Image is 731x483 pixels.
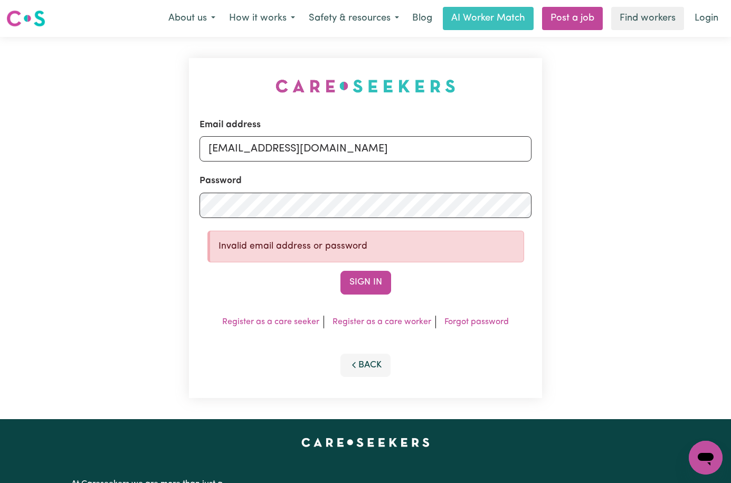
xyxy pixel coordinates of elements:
[689,441,723,475] iframe: Button to launch messaging window
[302,7,406,30] button: Safety & resources
[688,7,725,30] a: Login
[443,7,534,30] a: AI Worker Match
[340,271,391,294] button: Sign In
[542,7,603,30] a: Post a job
[222,7,302,30] button: How it works
[200,118,261,132] label: Email address
[301,438,430,447] a: Careseekers home page
[222,318,319,326] a: Register as a care seeker
[333,318,431,326] a: Register as a care worker
[200,136,531,162] input: Email address
[6,9,45,28] img: Careseekers logo
[6,6,45,31] a: Careseekers logo
[219,240,515,253] p: Invalid email address or password
[444,318,509,326] a: Forgot password
[200,174,242,188] label: Password
[340,354,391,377] button: Back
[162,7,222,30] button: About us
[406,7,439,30] a: Blog
[611,7,684,30] a: Find workers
